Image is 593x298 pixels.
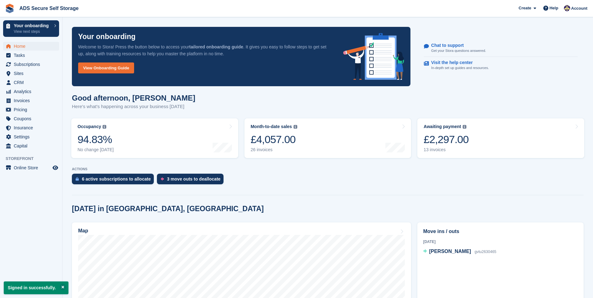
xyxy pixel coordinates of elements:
[157,174,227,187] a: 3 move outs to deallocate
[72,103,195,110] p: Here's what's happening across your business [DATE]
[14,42,51,51] span: Home
[3,42,59,51] a: menu
[3,20,59,37] a: Your onboarding View next steps
[3,142,59,150] a: menu
[14,23,51,28] p: Your onboarding
[571,5,587,12] span: Account
[423,248,496,256] a: [PERSON_NAME] gvtu2630465
[103,125,106,129] img: icon-info-grey-7440780725fd019a000dd9b08b2336e03edf1995a4989e88bcd33f0948082b44.svg
[17,3,81,13] a: ADS Secure Self Storage
[251,147,297,152] div: 26 invoices
[78,133,114,146] div: 94.83%
[72,174,157,187] a: 6 active subscriptions to allocate
[463,125,466,129] img: icon-info-grey-7440780725fd019a000dd9b08b2336e03edf1995a4989e88bcd33f0948082b44.svg
[431,65,489,71] p: In-depth set up guides and resources.
[3,132,59,141] a: menu
[78,33,136,40] p: Your onboarding
[343,33,405,80] img: onboarding-info-6c161a55d2c0e0a8cae90662b2fe09162a5109e8cc188191df67fb4f79e88e88.svg
[431,48,486,53] p: Get your Stora questions answered.
[14,142,51,150] span: Capital
[431,43,481,48] p: Chat to support
[78,62,134,73] a: View Onboarding Guide
[424,124,461,129] div: Awaiting payment
[3,69,59,78] a: menu
[52,164,59,171] a: Preview store
[14,78,51,87] span: CRM
[251,133,297,146] div: £4,057.00
[3,60,59,69] a: menu
[424,133,469,146] div: £2,297.00
[4,281,68,294] p: Signed in successfully.
[14,51,51,60] span: Tasks
[3,105,59,114] a: menu
[3,78,59,87] a: menu
[14,87,51,96] span: Analytics
[14,163,51,172] span: Online Store
[14,69,51,78] span: Sites
[6,156,62,162] span: Storefront
[71,118,238,158] a: Occupancy 94.83% No change [DATE]
[14,123,51,132] span: Insurance
[14,114,51,123] span: Coupons
[424,57,578,74] a: Visit the help center In-depth set up guides and resources.
[564,5,570,11] img: Jay Ball
[3,123,59,132] a: menu
[429,249,471,254] span: [PERSON_NAME]
[72,94,195,102] h1: Good afternoon, [PERSON_NAME]
[5,4,14,13] img: stora-icon-8386f47178a22dfd0bd8f6a31ec36ba5ce8667c1dd55bd0f319d3a0aa187defe.svg
[14,29,51,34] p: View next steps
[161,177,164,181] img: move_outs_to_deallocate_icon-f764333ba52eb49d3ac5e1228854f67142a1ed5810a6f6cc68b1a99e826820c5.svg
[3,87,59,96] a: menu
[3,51,59,60] a: menu
[78,228,88,234] h2: Map
[424,40,578,57] a: Chat to support Get your Stora questions answered.
[294,125,297,129] img: icon-info-grey-7440780725fd019a000dd9b08b2336e03edf1995a4989e88bcd33f0948082b44.svg
[424,147,469,152] div: 13 invoices
[167,176,220,181] div: 3 move outs to deallocate
[189,44,243,49] strong: tailored onboarding guide
[3,96,59,105] a: menu
[3,163,59,172] a: menu
[14,96,51,105] span: Invoices
[423,228,578,235] h2: Move ins / outs
[475,250,496,254] span: gvtu2630465
[244,118,411,158] a: Month-to-date sales £4,057.00 26 invoices
[78,43,333,57] p: Welcome to Stora! Press the button below to access your . It gives you easy to follow steps to ge...
[82,176,151,181] div: 6 active subscriptions to allocate
[76,177,79,181] img: active_subscription_to_allocate_icon-d502201f5373d7db506a760aba3b589e785aa758c864c3986d89f69b8ff3...
[14,60,51,69] span: Subscriptions
[78,124,101,129] div: Occupancy
[14,105,51,114] span: Pricing
[550,5,558,11] span: Help
[251,124,292,129] div: Month-to-date sales
[519,5,531,11] span: Create
[78,147,114,152] div: No change [DATE]
[14,132,51,141] span: Settings
[72,167,584,171] p: ACTIONS
[423,239,578,245] div: [DATE]
[3,114,59,123] a: menu
[431,60,484,65] p: Visit the help center
[72,205,264,213] h2: [DATE] in [GEOGRAPHIC_DATA], [GEOGRAPHIC_DATA]
[417,118,584,158] a: Awaiting payment £2,297.00 13 invoices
